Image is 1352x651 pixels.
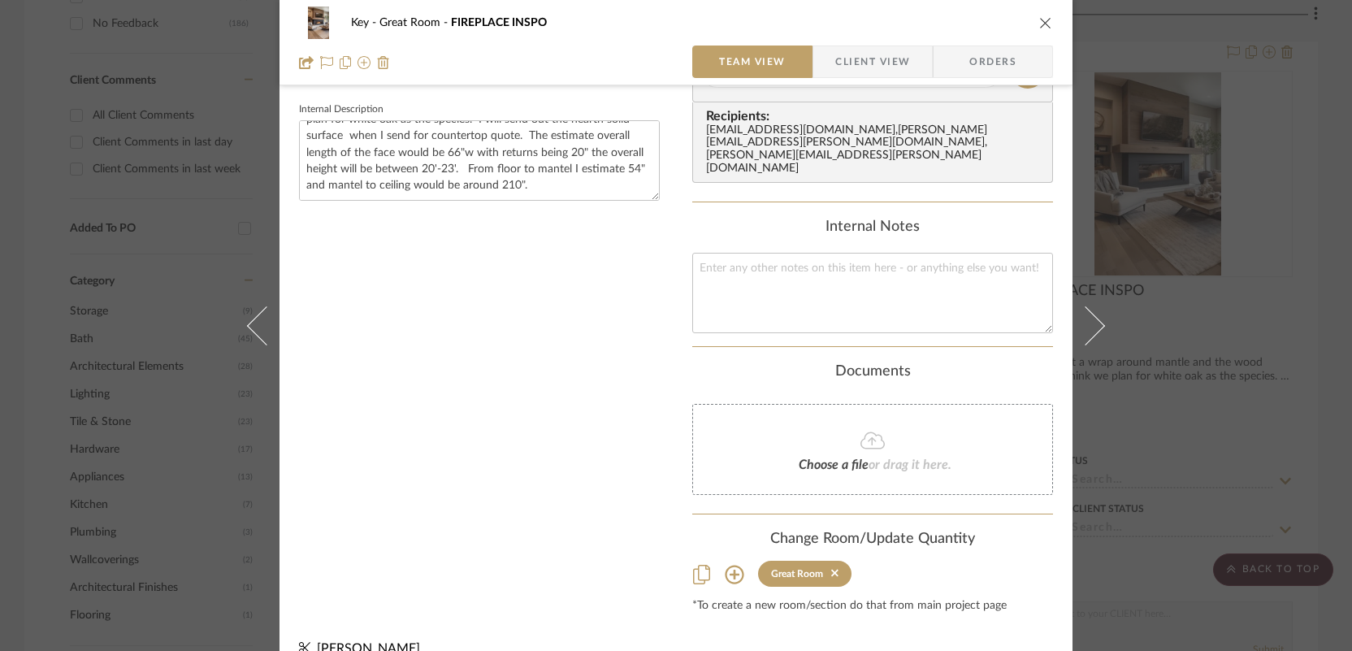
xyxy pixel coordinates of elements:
[692,531,1053,549] div: Change Room/Update Quantity
[451,17,547,28] span: FIREPLACE INSPO
[379,17,451,28] span: Great Room
[351,17,379,28] span: Key
[799,458,869,471] span: Choose a file
[377,56,390,69] img: Remove from project
[692,219,1053,237] div: Internal Notes
[1038,15,1053,30] button: close
[706,124,1046,176] div: [EMAIL_ADDRESS][DOMAIN_NAME] , [PERSON_NAME][EMAIL_ADDRESS][PERSON_NAME][DOMAIN_NAME] , [PERSON_N...
[771,568,823,579] div: Great Room
[692,363,1053,381] div: Documents
[299,7,338,39] img: 96ac511d-194e-4817-b48a-06d9eaab342e_48x40.jpg
[951,46,1034,78] span: Orders
[299,106,383,114] label: Internal Description
[869,458,951,471] span: or drag it here.
[692,600,1053,613] div: *To create a new room/section do that from main project page
[719,46,786,78] span: Team View
[835,46,910,78] span: Client View
[706,109,1046,124] span: Recipients:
